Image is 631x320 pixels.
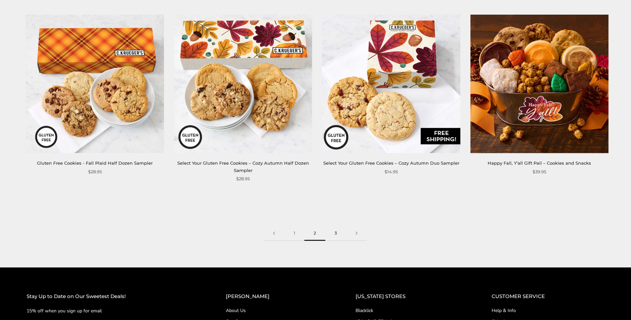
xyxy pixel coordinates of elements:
a: Previous page [264,226,284,241]
img: Select Your Gluten Free Cookies – Cozy Autumn Duo Sampler [322,15,460,153]
a: Select Your Gluten Free Cookies – Cozy Autumn Duo Sampler [323,160,459,166]
img: Select Your Gluten Free Cookies – Cozy Autumn Half Dozen Sampler [174,15,312,153]
span: $28.95 [88,168,102,175]
h2: [PERSON_NAME] [226,292,329,301]
span: $28.95 [236,175,250,182]
img: Gluten Free Cookies - Fall Plaid Half Dozen Sampler [26,15,164,153]
a: Gluten Free Cookies - Fall Plaid Half Dozen Sampler [37,160,153,166]
span: 2 [304,226,325,241]
h2: [US_STATE] STORES [356,292,465,301]
a: 3 [325,226,346,241]
p: 15% off when you sign up for email [27,307,199,315]
a: Blacklick [356,307,465,314]
img: Happy Fall, Y’all Gift Pail – Cookies and Snacks [470,15,609,153]
a: Select Your Gluten Free Cookies – Cozy Autumn Half Dozen Sampler [177,160,309,173]
a: About Us [226,307,329,314]
a: Happy Fall, Y’all Gift Pail – Cookies and Snacks [488,160,591,166]
a: Next page [346,226,367,241]
a: Help & Info [492,307,604,314]
a: 1 [284,226,304,241]
h2: Stay Up to Date on Our Sweetest Deals! [27,292,199,301]
span: $39.95 [533,168,546,175]
h2: CUSTOMER SERVICE [492,292,604,301]
span: $14.95 [385,168,398,175]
